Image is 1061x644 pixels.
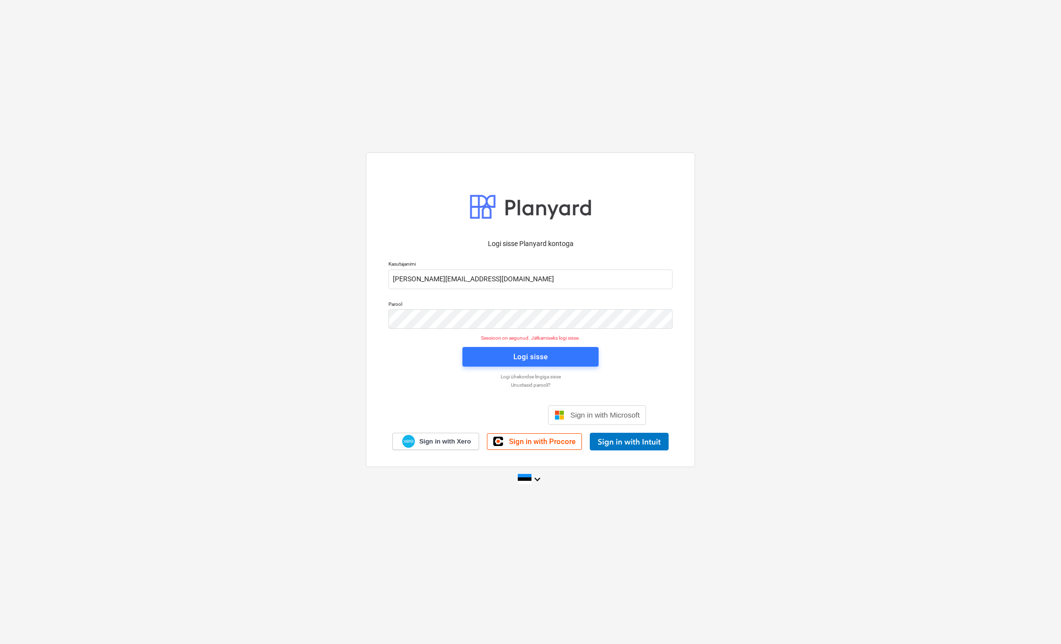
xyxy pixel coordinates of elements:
[570,411,640,419] span: Sign in with Microsoft
[509,437,576,446] span: Sign in with Procore
[410,404,545,426] iframe: Sisselogimine Google'i nupu abil
[392,433,480,450] a: Sign in with Xero
[487,433,582,450] a: Sign in with Procore
[555,410,564,420] img: Microsoft logo
[384,382,677,388] a: Unustasid parooli?
[388,261,673,269] p: Kasutajanimi
[384,373,677,380] a: Logi ühekordse lingiga sisse
[402,435,415,448] img: Xero logo
[383,335,678,341] p: Sessioon on aegunud. Jätkamiseks logi sisse.
[531,473,543,485] i: keyboard_arrow_down
[388,270,673,289] input: Kasutajanimi
[419,437,471,446] span: Sign in with Xero
[388,301,673,309] p: Parool
[513,350,548,363] div: Logi sisse
[388,239,673,249] p: Logi sisse Planyard kontoga
[462,347,599,367] button: Logi sisse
